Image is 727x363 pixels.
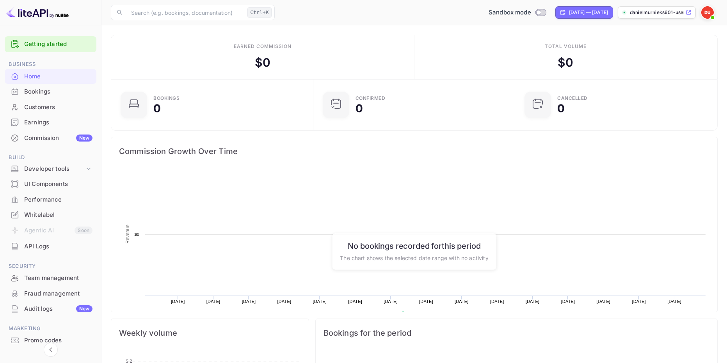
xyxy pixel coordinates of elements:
a: Fraud management [5,286,96,301]
div: Customers [5,100,96,115]
div: Fraud management [24,289,92,298]
text: [DATE] [597,299,611,304]
p: The chart shows the selected date range with no activity [340,253,488,262]
a: Audit logsNew [5,301,96,316]
div: $ 0 [255,54,270,71]
div: Bookings [153,96,180,101]
div: $ 0 [558,54,573,71]
a: Bookings [5,84,96,99]
input: Search (e.g. bookings, documentation) [126,5,244,20]
div: Commission [24,134,92,143]
div: API Logs [24,242,92,251]
text: [DATE] [242,299,256,304]
text: [DATE] [384,299,398,304]
div: Developer tools [5,162,96,176]
text: [DATE] [455,299,469,304]
text: [DATE] [171,299,185,304]
text: [DATE] [419,299,433,304]
div: Earnings [24,118,92,127]
a: Performance [5,192,96,207]
a: UI Components [5,177,96,191]
text: Revenue [125,225,130,244]
div: Performance [5,192,96,207]
img: Danielmurnieks601 User [701,6,714,19]
a: Promo codes [5,333,96,347]
div: Audit logsNew [5,301,96,317]
text: [DATE] [206,299,220,304]
div: Ctrl+K [247,7,272,18]
span: Commission Growth Over Time [119,145,709,158]
text: [DATE] [526,299,540,304]
div: Customers [24,103,92,112]
a: Home [5,69,96,83]
span: Marketing [5,324,96,333]
div: Team management [5,271,96,286]
span: Business [5,60,96,69]
div: Audit logs [24,305,92,313]
div: Total volume [545,43,587,50]
div: 0 [557,103,565,114]
p: danielmurnieks601-user... [630,9,684,16]
div: Home [24,72,92,81]
div: Developer tools [24,165,85,174]
a: Customers [5,100,96,114]
div: 0 [356,103,363,114]
div: [DATE] — [DATE] [569,9,608,16]
div: Whitelabel [5,207,96,223]
div: Performance [24,195,92,204]
div: Switch to Production mode [485,8,549,17]
a: API Logs [5,239,96,253]
div: UI Components [5,177,96,192]
span: Sandbox mode [489,8,531,17]
text: Revenue [408,312,428,317]
div: Confirmed [356,96,386,101]
text: [DATE] [313,299,327,304]
a: Whitelabel [5,207,96,222]
text: $0 [134,232,139,237]
text: [DATE] [490,299,504,304]
a: Team management [5,271,96,285]
div: UI Components [24,180,92,189]
div: Getting started [5,36,96,52]
span: Weekly volume [119,327,301,339]
div: Bookings [24,87,92,96]
text: [DATE] [632,299,646,304]
span: Build [5,153,96,162]
div: Team management [24,274,92,283]
text: [DATE] [667,299,681,304]
div: New [76,135,92,142]
a: CommissionNew [5,131,96,145]
span: Security [5,262,96,271]
div: CommissionNew [5,131,96,146]
a: Getting started [24,40,92,49]
div: CANCELLED [557,96,588,101]
a: Earnings [5,115,96,129]
div: Fraud management [5,286,96,301]
text: [DATE] [277,299,292,304]
div: Bookings [5,84,96,99]
div: Earned commission [234,43,292,50]
img: LiteAPI logo [6,6,69,19]
span: Bookings for the period [324,327,709,339]
text: [DATE] [348,299,362,304]
div: Whitelabel [24,211,92,220]
button: Collapse navigation [44,343,58,357]
text: [DATE] [561,299,575,304]
div: 0 [153,103,161,114]
div: New [76,305,92,312]
h6: No bookings recorded for this period [340,241,488,250]
div: Promo codes [24,336,92,345]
